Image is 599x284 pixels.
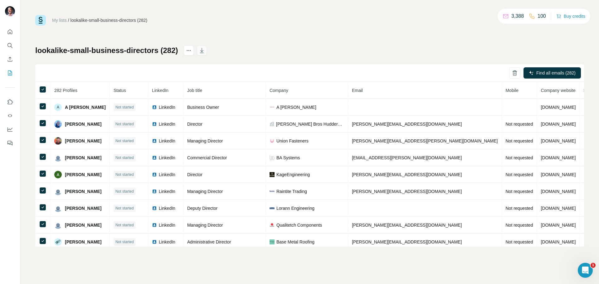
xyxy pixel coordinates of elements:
span: BA Systems [276,155,300,161]
span: Raintite Trading [276,188,307,195]
img: company-logo [270,138,275,143]
span: [PERSON_NAME] [65,239,101,245]
span: LinkedIn [152,88,168,93]
span: LinkedIn [159,188,175,195]
span: Not started [115,138,134,144]
span: Not started [115,121,134,127]
img: Avatar [5,6,15,16]
span: LinkedIn [159,239,175,245]
h1: lookalike-small-business-directors (282) [35,46,178,55]
span: A [PERSON_NAME] [65,104,106,110]
span: [DOMAIN_NAME] [541,155,576,160]
span: LinkedIn [159,171,175,178]
span: Not started [115,205,134,211]
span: [DOMAIN_NAME] [541,122,576,127]
button: Buy credits [556,12,585,21]
a: My lists [52,18,67,23]
span: Deputy Director [187,206,217,211]
img: LinkedIn logo [152,138,157,143]
span: Not started [115,189,134,194]
span: Union Fasteners [276,138,309,144]
span: Not started [115,222,134,228]
span: Qualitetch Components [276,222,322,228]
span: [PERSON_NAME] [65,138,101,144]
img: company-logo [270,107,275,108]
img: LinkedIn logo [152,122,157,127]
span: Administrative Director [187,239,231,244]
span: Managing Director [187,138,223,143]
img: company-logo [270,223,275,228]
button: Dashboard [5,124,15,135]
button: My lists [5,67,15,79]
img: Avatar [54,137,62,145]
img: Avatar [54,120,62,128]
span: LinkedIn [159,138,175,144]
button: Enrich CSV [5,54,15,65]
span: [PERSON_NAME][EMAIL_ADDRESS][DOMAIN_NAME] [352,122,462,127]
span: [PERSON_NAME] [65,205,101,211]
span: Email [352,88,363,93]
img: LinkedIn logo [152,105,157,110]
span: [PERSON_NAME][EMAIL_ADDRESS][PERSON_NAME][DOMAIN_NAME] [352,138,498,143]
img: Avatar [54,238,62,246]
span: Company website [541,88,575,93]
img: company-logo [270,189,275,194]
span: Commercial Director [187,155,227,160]
span: [EMAIL_ADDRESS][PERSON_NAME][DOMAIN_NAME] [352,155,462,160]
span: Job title [187,88,202,93]
span: [DOMAIN_NAME] [541,206,576,211]
span: Managing Director [187,223,223,228]
span: LinkedIn [159,104,175,110]
span: Status [114,88,126,93]
img: Avatar [54,221,62,229]
span: Director [187,172,202,177]
img: company-logo [270,239,275,244]
span: Find all emails (282) [536,70,576,76]
button: Use Surfe API [5,110,15,121]
span: Not requested [506,122,533,127]
img: LinkedIn logo [152,239,157,244]
span: LinkedIn [159,205,175,211]
span: [DOMAIN_NAME] [541,223,576,228]
span: [DOMAIN_NAME] [541,105,576,110]
span: [PERSON_NAME][EMAIL_ADDRESS][DOMAIN_NAME] [352,223,462,228]
span: [PERSON_NAME][EMAIL_ADDRESS][DOMAIN_NAME] [352,239,462,244]
span: 282 Profiles [54,88,77,93]
button: actions [184,46,194,55]
iframe: Intercom live chat [578,263,593,278]
div: lookalike-small-business-directors (282) [71,17,148,23]
span: [PERSON_NAME] [65,222,101,228]
img: company-logo [270,206,275,211]
img: LinkedIn logo [152,172,157,177]
button: Use Surfe on LinkedIn [5,96,15,108]
span: LinkedIn [159,155,175,161]
span: LinkedIn [159,222,175,228]
span: Managing Director [187,189,223,194]
span: Director [187,122,202,127]
span: Not requested [506,155,533,160]
button: Quick start [5,26,15,37]
p: 3,388 [511,12,524,20]
span: [PERSON_NAME] [65,121,101,127]
img: Surfe Logo [35,15,46,26]
span: Not started [115,172,134,177]
span: Not started [115,104,134,110]
span: Not requested [506,206,533,211]
span: Mobile [506,88,519,93]
span: [DOMAIN_NAME] [541,138,576,143]
span: LinkedIn [159,121,175,127]
span: Not started [115,155,134,161]
span: KageEngineering [276,171,310,178]
img: LinkedIn logo [152,206,157,211]
span: [DOMAIN_NAME] [541,239,576,244]
span: [PERSON_NAME][EMAIL_ADDRESS][DOMAIN_NAME] [352,172,462,177]
button: Find all emails (282) [524,67,581,79]
span: Not requested [506,223,533,228]
span: Company [270,88,288,93]
img: Avatar [54,154,62,161]
span: [PERSON_NAME][EMAIL_ADDRESS][DOMAIN_NAME] [352,189,462,194]
span: [PERSON_NAME] [65,188,101,195]
span: [PERSON_NAME] [65,155,101,161]
img: Avatar [54,205,62,212]
img: company-logo [270,155,275,160]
